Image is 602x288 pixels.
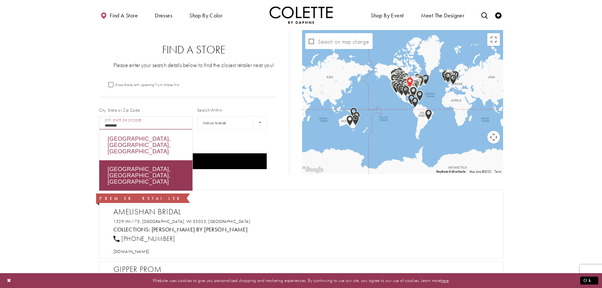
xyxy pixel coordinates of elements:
span: Premier Retailer [100,196,182,201]
a: Find a store [99,6,139,24]
span: Meet the designer [421,12,465,19]
input: City, State, or ZIP Code [99,116,193,130]
button: Toggle fullscreen view [487,33,500,46]
button: Close Dialog [4,275,15,286]
select: Radius In Miles [197,116,267,130]
span: [DOMAIN_NAME] [113,248,149,254]
span: Find a store [110,12,138,19]
a: here [441,277,449,284]
span: Collections: [113,226,150,233]
label: City, State or Zip Code [99,107,140,113]
a: Toggle search [480,6,489,24]
h2: Gipper Prom [113,265,495,274]
h2: Amelishan Bridal [113,207,495,217]
a: Terms (opens in new tab) [495,169,502,174]
button: Submit Dialog [580,277,598,285]
a: Open this area in Google Maps (opens a new window) [304,166,325,174]
button: Keyboard shortcuts [436,169,465,174]
span: Map data ©2025 [469,169,491,174]
button: Map camera controls [487,131,500,144]
div: Map with store locations [302,30,503,174]
a: [PHONE_NUMBER] [113,235,175,243]
p: Please enter your search details below to find the closest retailer near you! [112,61,277,69]
span: Shop by color [188,6,224,24]
img: Google [304,166,325,174]
span: Shop By Event [369,6,405,24]
label: Search Within [197,107,222,113]
a: Meet the designer [419,6,466,24]
span: Dresses [153,6,174,24]
span: [PHONE_NUMBER] [121,235,175,243]
p: Website uses cookies to give you personalized shopping and marketing experiences. By continuing t... [46,276,556,285]
img: Colette by Daphne [270,6,333,24]
div: [GEOGRAPHIC_DATA], [GEOGRAPHIC_DATA], [GEOGRAPHIC_DATA] [99,160,192,191]
a: Visit Colette by Daphne page - Opens in new tab [152,226,248,233]
a: Opens in new tab [113,218,251,224]
a: Visit Home Page [270,6,333,24]
a: Opens in new tab [113,248,149,254]
div: [GEOGRAPHIC_DATA], [GEOGRAPHIC_DATA], [GEOGRAPHIC_DATA] [99,130,192,160]
h2: Find a Store [112,44,277,56]
a: Check Wishlist [494,6,503,24]
span: Shop By Event [371,12,404,19]
span: Shop by color [189,12,222,19]
span: Dresses [155,12,172,19]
